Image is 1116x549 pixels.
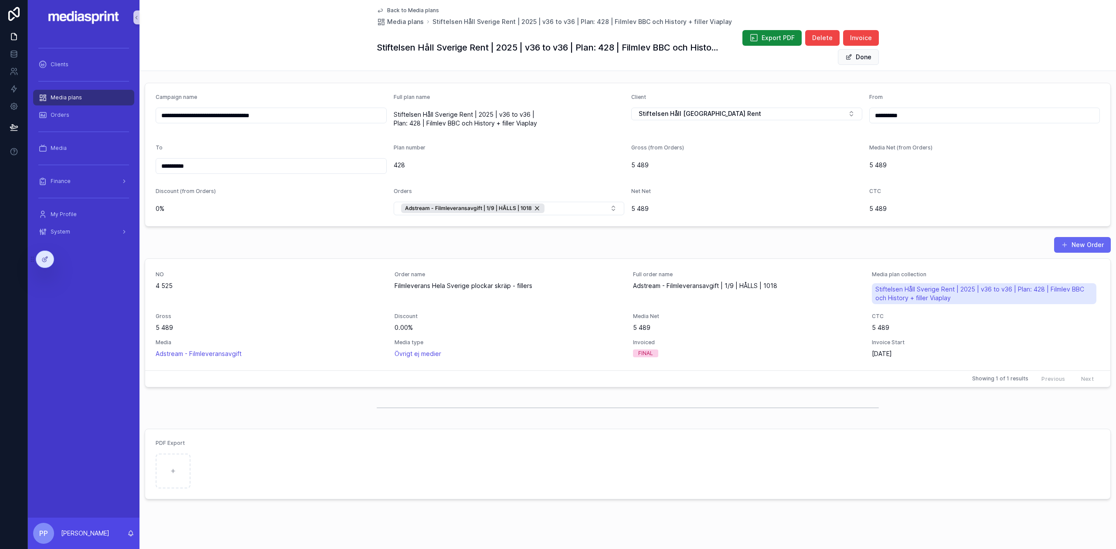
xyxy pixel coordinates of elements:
a: Back to Media plans [377,7,439,14]
a: Media plans [33,90,134,105]
button: Select Button [631,108,862,120]
span: 5 489 [631,204,862,213]
span: PDF Export [156,440,185,446]
span: Media Net (from Orders) [869,144,932,151]
button: Delete [805,30,840,46]
span: Showing 1 of 1 results [972,375,1028,382]
span: Media [51,145,67,152]
span: 5 489 [872,323,1100,332]
span: 5 489 [633,323,861,332]
span: 5 489 [869,204,1100,213]
span: Finance [51,178,71,185]
span: Media plans [51,94,82,101]
a: Stiftelsen Håll Sverige Rent | 2025 | v36 to v36 | Plan: 428 | Filmlev BBC och History + filler V... [432,17,732,26]
h1: Stiftelsen Håll Sverige Rent | 2025 | v36 to v36 | Plan: 428 | Filmlev BBC och History + filler V... [377,41,718,54]
span: 0.00% [395,323,623,332]
a: Adstream - Filmleveransavgift [156,349,242,358]
span: Campaign name [156,94,197,100]
span: 0% [156,204,387,213]
a: My Profile [33,207,134,222]
button: New Order [1054,237,1111,253]
img: App logo [48,10,120,24]
a: Övrigt ej medier [395,349,441,358]
span: 428 [394,161,625,169]
span: Stiftelsen Håll [GEOGRAPHIC_DATA] Rent [639,109,761,118]
span: CTC [872,313,1100,320]
button: Export PDF [742,30,802,46]
span: Discount (from Orders) [156,188,216,194]
span: System [51,228,70,235]
span: My Profile [51,211,77,218]
a: Media plans [377,17,424,26]
div: scrollable content [28,35,139,251]
span: Media Net [633,313,861,320]
a: Finance [33,173,134,189]
span: [DATE] [872,349,1100,358]
span: NO [156,271,384,278]
div: FINAL [638,349,653,357]
span: Invoice [850,34,872,42]
span: 5 489 [631,161,862,169]
span: Full order name [633,271,861,278]
span: Invoice Start [872,339,1100,346]
a: Media [33,140,134,156]
span: 5 489 [869,161,1100,169]
span: Adstream - Filmleveransavgift | 1/9 | HÅLLS | 1018 [405,205,532,212]
span: Media [156,339,384,346]
span: Full plan name [394,94,430,100]
p: [PERSON_NAME] [61,529,109,538]
a: Stiftelsen Håll Sverige Rent | 2025 | v36 to v36 | Plan: 428 | Filmlev BBC och History + filler V... [872,283,1097,304]
span: Export PDF [762,34,795,42]
span: 5 489 [156,323,384,332]
span: Media type [395,339,623,346]
a: NO4 525Order nameFilmleverans Hela Sverige plockar skräp - fillersFull order nameAdstream - Filml... [145,259,1110,370]
span: Client [631,94,646,100]
span: Stiftelsen Håll Sverige Rent | 2025 | v36 to v36 | Plan: 428 | Filmlev BBC och History + filler V... [394,110,625,128]
span: Order name [395,271,623,278]
span: Media plan collection [872,271,1100,278]
span: Clients [51,61,68,68]
iframe: Spotlight [1,42,17,58]
a: Orders [33,107,134,123]
button: Invoice [843,30,879,46]
span: PP [39,528,48,539]
span: CTC [869,188,881,194]
span: Plan number [394,144,425,151]
span: Stiftelsen Håll Sverige Rent | 2025 | v36 to v36 | Plan: 428 | Filmlev BBC och History + filler V... [875,285,1093,302]
span: Gross [156,313,384,320]
span: Invoiced [633,339,861,346]
span: Filmleverans Hela Sverige plockar skräp - fillers [395,281,623,290]
span: To [156,144,163,151]
a: System [33,224,134,240]
span: 4 525 [156,281,384,290]
a: Clients [33,57,134,72]
span: Delete [812,34,833,42]
span: Gross (from Orders) [631,144,684,151]
span: Net Net [631,188,651,194]
button: Done [838,49,879,65]
button: Select Button [394,202,625,215]
span: Back to Media plans [387,7,439,14]
span: Adstream - Filmleveransavgift | 1/9 | HÅLLS | 1018 [633,281,861,290]
span: Orders [51,112,69,119]
button: Unselect 1611 [401,203,544,213]
span: Discount [395,313,623,320]
span: Orders [394,188,412,194]
span: From [869,94,883,100]
span: Media plans [387,17,424,26]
